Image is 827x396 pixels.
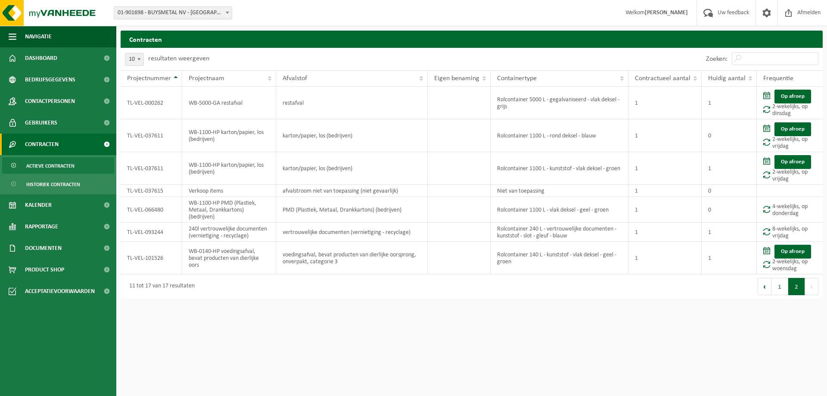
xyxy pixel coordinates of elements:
[491,197,628,223] td: Rolcontainer 1100 L - vlak deksel - geel - groen
[25,281,95,302] span: Acceptatievoorwaarden
[635,75,690,82] span: Contractueel aantal
[25,26,52,47] span: Navigatie
[491,119,628,152] td: Rolcontainer 1100 L - rond deksel - blauw
[276,119,428,152] td: karton/papier, los (bedrijven)
[702,185,757,197] td: 0
[757,242,823,274] td: 2-wekelijks, op woensdag
[125,279,195,294] div: 11 tot 17 van 17 resultaten
[628,223,702,242] td: 1
[276,185,428,197] td: afvalstroom niet van toepassing (niet gevaarlijk)
[276,152,428,185] td: karton/papier, los (bedrijven)
[26,176,80,193] span: Historiek contracten
[121,87,182,119] td: TL-VEL-000262
[114,7,232,19] span: 01-901698 - BUYSMETAL NV - HARELBEKE
[491,242,628,274] td: Rolcontainer 140 L - kunststof - vlak deksel - geel - groen
[276,223,428,242] td: vertrouwelijke documenten (vernietiging - recyclage)
[434,75,479,82] span: Eigen benaming
[276,197,428,223] td: PMD (Plastiek, Metaal, Drankkartons) (bedrijven)
[148,55,209,62] label: resultaten weergeven
[121,31,823,47] h2: Contracten
[497,75,537,82] span: Containertype
[2,176,114,192] a: Historiek contracten
[774,245,811,259] a: Op afroep
[702,223,757,242] td: 1
[25,69,75,90] span: Bedrijfsgegevens
[628,197,702,223] td: 1
[276,87,428,119] td: restafval
[182,87,276,119] td: WB-5000-GA restafval
[645,9,688,16] strong: [PERSON_NAME]
[757,87,823,119] td: 2-wekelijks, op dinsdag
[774,155,811,169] a: Op afroep
[706,56,728,62] label: Zoeken:
[121,223,182,242] td: TL-VEL-093244
[121,242,182,274] td: TL-VEL-101526
[114,6,232,19] span: 01-901698 - BUYSMETAL NV - HARELBEKE
[805,278,818,295] button: Next
[708,75,746,82] span: Huidig aantal
[757,197,823,223] td: 4-wekelijks, op donderdag
[276,242,428,274] td: voedingsafval, bevat producten van dierlijke oorsprong, onverpakt, categorie 3
[182,197,276,223] td: WB-1100-HP PMD (Plastiek, Metaal, Drankkartons) (bedrijven)
[127,75,171,82] span: Projectnummer
[702,152,757,185] td: 1
[628,119,702,152] td: 1
[491,152,628,185] td: Rolcontainer 1100 L - kunststof - vlak deksel - groen
[774,90,811,103] a: Op afroep
[757,152,823,185] td: 2-wekelijks, op vrijdag
[628,87,702,119] td: 1
[757,119,823,152] td: 2-wekelijks, op vrijdag
[2,157,114,174] a: Actieve contracten
[25,90,75,112] span: Contactpersonen
[491,87,628,119] td: Rolcontainer 5000 L - gegalvaniseerd - vlak deksel - grijs
[182,223,276,242] td: 240l vertrouwelijke documenten (vernietiging - recyclage)
[702,87,757,119] td: 1
[189,75,224,82] span: Projectnaam
[26,158,75,174] span: Actieve contracten
[628,242,702,274] td: 1
[491,223,628,242] td: Rolcontainer 240 L - vertrouwelijke documenten - kunststof - slot - gleuf - blauw
[763,75,793,82] span: Frequentie
[121,185,182,197] td: TL-VEL-037615
[628,152,702,185] td: 1
[25,194,52,216] span: Kalender
[121,197,182,223] td: TL-VEL-066480
[788,278,805,295] button: 2
[125,53,143,65] span: 10
[25,259,64,281] span: Product Shop
[182,185,276,197] td: Verkoop items
[25,47,57,69] span: Dashboard
[757,223,823,242] td: 8-wekelijks, op vrijdag
[702,197,757,223] td: 0
[121,152,182,185] td: TL-VEL-037611
[25,134,59,155] span: Contracten
[121,119,182,152] td: TL-VEL-037611
[25,216,58,237] span: Rapportage
[702,242,757,274] td: 1
[283,75,307,82] span: Afvalstof
[25,237,62,259] span: Documenten
[25,112,57,134] span: Gebruikers
[774,122,811,136] a: Op afroep
[771,278,788,295] button: 1
[702,119,757,152] td: 0
[182,152,276,185] td: WB-1100-HP karton/papier, los (bedrijven)
[182,242,276,274] td: WB-0140-HP voedingsafval, bevat producten van dierlijke oors
[628,185,702,197] td: 1
[491,185,628,197] td: Niet van toepassing
[182,119,276,152] td: WB-1100-HP karton/papier, los (bedrijven)
[758,278,771,295] button: Previous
